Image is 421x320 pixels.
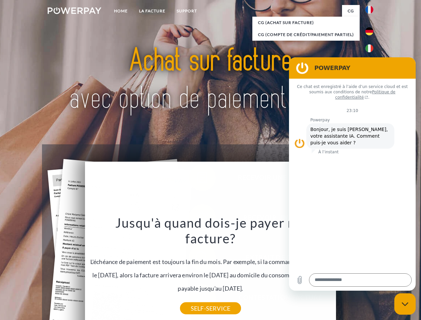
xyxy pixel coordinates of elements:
a: Home [108,5,133,17]
h3: Jusqu'à quand dois-je payer ma facture? [89,215,332,247]
iframe: Bouton de lancement de la fenêtre de messagerie, conversation en cours [394,293,416,315]
img: de [365,27,373,35]
a: SELF-SERVICE [180,302,241,314]
img: logo-powerpay-white.svg [48,7,101,14]
a: LA FACTURE [133,5,171,17]
img: it [365,44,373,52]
img: fr [365,6,373,14]
a: Support [171,5,203,17]
a: CG (Compte de crédit/paiement partiel) [252,29,360,41]
div: L'échéance de paiement est toujours la fin du mois. Par exemple, si la commande a été passée le [... [89,215,332,308]
iframe: Fenêtre de messagerie [289,57,416,291]
a: CG (achat sur facture) [252,17,360,29]
a: CG [342,5,360,17]
img: title-powerpay_fr.svg [64,32,357,128]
